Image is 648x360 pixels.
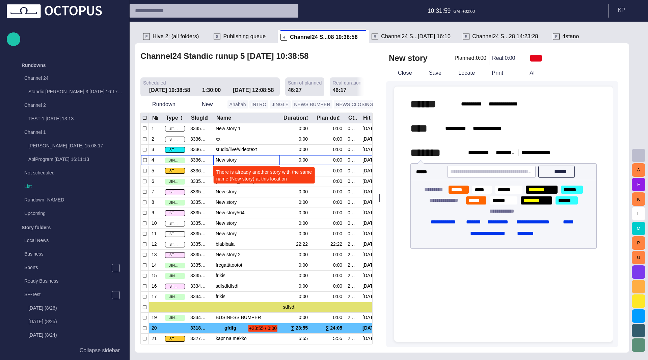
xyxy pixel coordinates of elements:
div: 22:22 [348,272,357,279]
div: 8/8 10:38:58 [362,146,382,153]
button: JINGLE [270,100,291,109]
span: STORY [165,242,185,247]
span: JINGLE [165,158,185,163]
div: 0:00 [316,272,342,279]
div: 3335574804 [190,125,210,132]
div: kapr na mekko [216,334,277,344]
p: Not scheduled [24,169,109,176]
span: frikis [216,272,277,279]
div: 0:00 [299,262,310,268]
div: 0:00 [316,136,342,142]
div: 3336951221 [190,146,210,153]
div: 3335590205 [190,210,210,216]
div: 0:00 [316,178,342,185]
div: 0:00 [348,146,357,153]
h2: Channel24 Standic runup 5 [DATE] 10:38:58 [140,51,308,61]
div: 0:00 [316,231,342,237]
div: New story 1 [216,123,277,134]
div: SlugId [191,115,208,121]
div: ∑ 23:55 [291,323,310,333]
div: 46:27 [288,86,302,94]
p: Upcoming [24,210,109,217]
div: [DATE] 10:38:58 [149,86,193,94]
div: frikis [216,271,277,281]
div: 3335590202 [190,220,210,226]
span: STORY [165,137,185,142]
div: 22:22 [348,262,357,268]
span: JINGLE [165,263,185,268]
div: F4stano [550,30,591,43]
p: Channel 24 [24,75,109,81]
p: 9 [149,208,162,218]
div: 3335844405 [190,262,210,268]
p: S [214,33,220,40]
div: 0:00 [316,251,342,258]
div: 0:00 [348,136,357,142]
span: New story [216,231,277,237]
div: 8/8 11:01:20 [362,251,382,258]
div: 0:00 [348,168,357,174]
p: Ready Business [24,278,123,284]
p: Story folders [22,224,51,231]
span: STORY [165,190,185,195]
div: frikis [216,292,277,302]
button: Save [417,67,444,79]
span: BUSINESS BUMPER [216,314,277,321]
div: 8/8 10:38:58 [362,241,382,247]
div: RChannel24 S...08 10:38:58 [278,30,369,43]
button: Plan dur column menu [334,113,344,123]
span: sdfsdfdfsdf [216,283,277,289]
span: 4stano [562,33,579,40]
button: K [632,192,645,206]
div: Local News [11,234,123,248]
p: 6 [149,176,162,187]
div: 0:00 [348,210,357,216]
span: Hive 2: (all folders) [153,33,199,40]
button: № column menu [152,113,161,123]
span: Publishing queue [223,33,266,40]
p: 5 [149,166,162,176]
div: 3334952405 [190,314,210,321]
div: New story [216,187,277,197]
div: FHive 2: (all folders) [140,30,211,43]
p: 8 [149,197,162,208]
div: BUSINESS BUMPER [216,313,277,323]
p: Rundowns [22,62,46,69]
div: SPublishing queue [211,30,278,43]
button: New [190,98,225,111]
p: Planned: 0:00 [455,54,486,62]
span: New story [216,220,277,226]
span: fregattttootot [216,262,277,268]
span: New story [216,189,277,195]
button: SlugId column menu [202,113,212,123]
div: Business [11,248,123,261]
div: 0:00 [299,146,310,153]
p: 13 [149,250,162,260]
p: 11 [149,229,162,239]
div: 0:00 [348,178,357,185]
div: studio/live/videotext [216,145,277,155]
div: 8/8 10:38:58 [362,125,382,132]
p: Collapse sidebar [80,346,120,355]
p: 3 [149,145,162,155]
div: New story [216,218,277,229]
div: 22:22 [348,293,357,300]
p: 10:31:59 [428,6,451,15]
button: M [632,222,645,235]
div: xx [216,134,277,144]
span: JINGLE [165,179,185,184]
p: TEST-1 [DATE] 13:13 [28,115,123,122]
p: Channel 2 [24,102,109,109]
div: [PERSON_NAME] [DATE] 15:08:17 [15,140,123,153]
p: 20 [149,323,162,333]
div: 3335844406 [190,178,210,185]
div: 8/8 10:38:58 [362,157,382,163]
div: New story [216,197,277,208]
span: New story 2 [216,251,277,258]
div: Cm dur [348,115,357,121]
div: 0:00 [316,293,342,300]
span: JINGLE [165,294,185,299]
div: 0:00 [316,146,342,153]
div: 8/8 10:38:58 [362,136,382,142]
button: Locate [447,67,477,79]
